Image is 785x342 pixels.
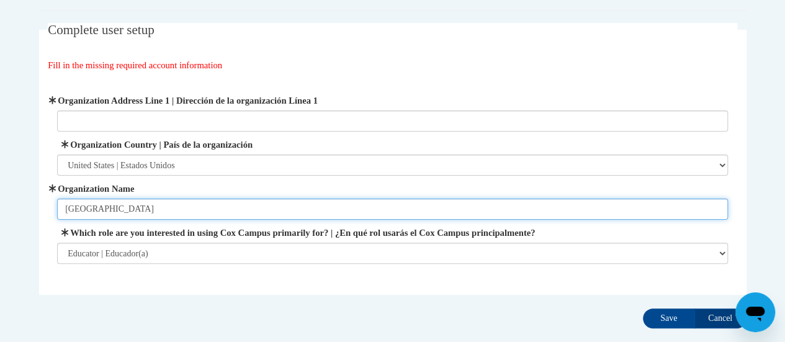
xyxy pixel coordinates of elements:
input: Metadata input [57,199,728,220]
label: Organization Address Line 1 | Dirección de la organización Línea 1 [57,94,728,107]
input: Metadata input [57,110,728,132]
input: Save [643,308,695,328]
span: Complete user setup [48,22,154,37]
input: Cancel [694,308,747,328]
iframe: Button to launch messaging window [735,292,775,332]
label: Organization Country | País de la organización [57,138,728,151]
span: Fill in the missing required account information [48,60,222,70]
label: Which role are you interested in using Cox Campus primarily for? | ¿En qué rol usarás el Cox Camp... [57,226,728,240]
label: Organization Name [57,182,728,196]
